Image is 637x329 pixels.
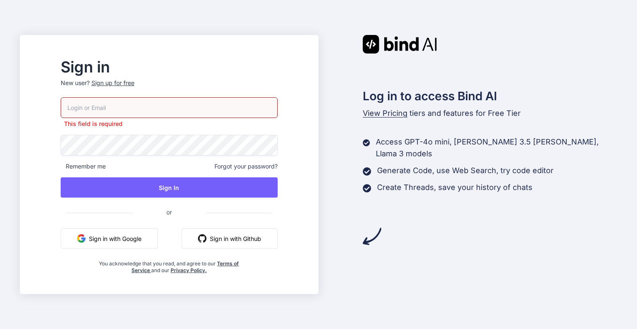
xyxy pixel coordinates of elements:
[133,202,206,222] span: or
[198,234,206,243] img: github
[182,228,278,249] button: Sign in with Github
[363,227,381,246] img: arrow
[61,97,278,118] input: Login or Email
[363,35,437,53] img: Bind AI logo
[61,120,278,128] p: This field is required
[214,162,278,171] span: Forgot your password?
[363,107,617,119] p: tiers and features for Free Tier
[131,260,239,273] a: Terms of Service
[61,177,278,198] button: Sign In
[377,165,554,177] p: Generate Code, use Web Search, try code editor
[377,182,533,193] p: Create Threads, save your history of chats
[61,79,278,97] p: New user?
[91,79,134,87] div: Sign up for free
[97,255,242,274] div: You acknowledge that you read, and agree to our and our
[61,60,278,74] h2: Sign in
[363,109,407,118] span: View Pricing
[171,267,207,273] a: Privacy Policy.
[77,234,86,243] img: google
[61,228,158,249] button: Sign in with Google
[61,162,106,171] span: Remember me
[376,136,617,160] p: Access GPT-4o mini, [PERSON_NAME] 3.5 [PERSON_NAME], Llama 3 models
[363,87,617,105] h2: Log in to access Bind AI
